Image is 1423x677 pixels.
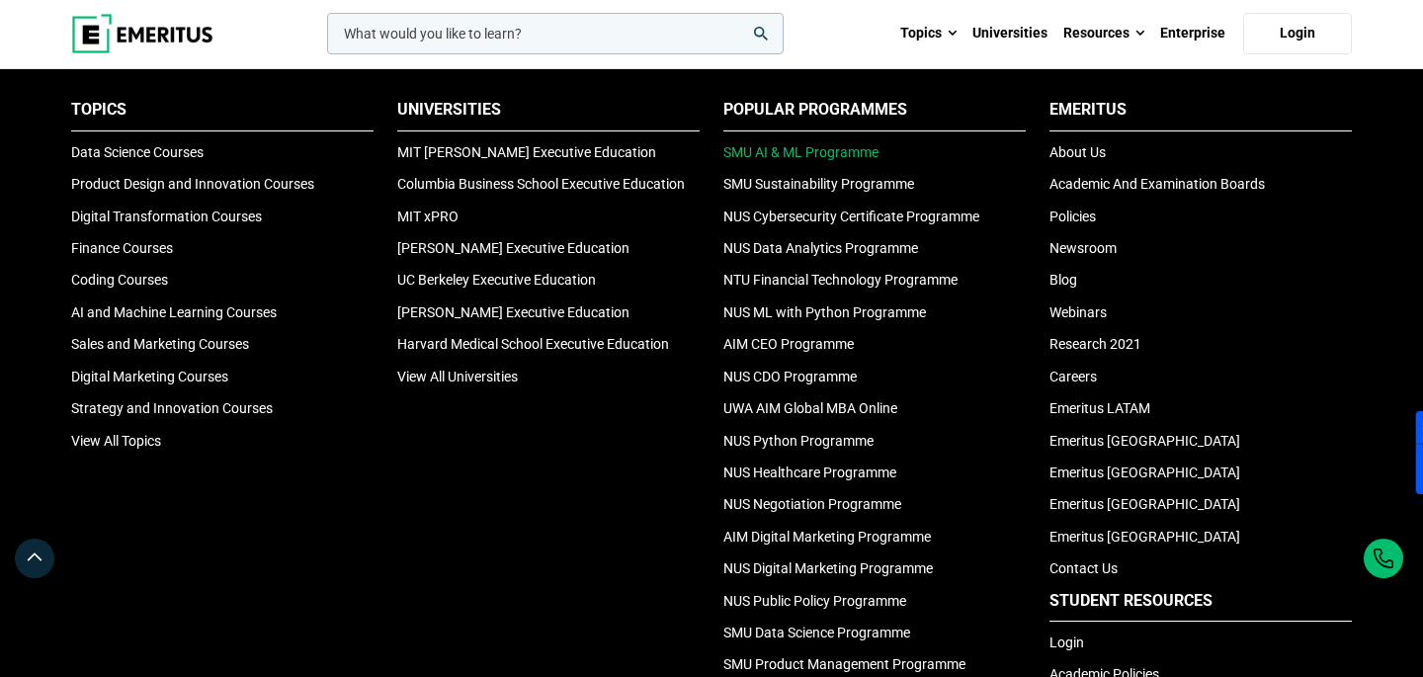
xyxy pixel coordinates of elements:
[723,560,933,576] a: NUS Digital Marketing Programme
[71,400,273,416] a: Strategy and Innovation Courses
[1049,176,1265,192] a: Academic And Examination Boards
[397,176,685,192] a: Columbia Business School Executive Education
[397,369,518,384] a: View All Universities
[71,272,168,288] a: Coding Courses
[71,209,262,224] a: Digital Transformation Courses
[1049,400,1150,416] a: Emeritus LATAM
[71,144,204,160] a: Data Science Courses
[723,144,879,160] a: SMU AI & ML Programme
[1049,496,1240,512] a: Emeritus [GEOGRAPHIC_DATA]
[397,209,459,224] a: MIT xPRO
[1049,433,1240,449] a: Emeritus [GEOGRAPHIC_DATA]
[1049,465,1240,480] a: Emeritus [GEOGRAPHIC_DATA]
[723,304,926,320] a: NUS ML with Python Programme
[1049,240,1117,256] a: Newsroom
[723,656,965,672] a: SMU Product Management Programme
[1049,336,1141,352] a: Research 2021
[723,593,906,609] a: NUS Public Policy Programme
[327,13,784,54] input: woocommerce-product-search-field-0
[723,496,901,512] a: NUS Negotiation Programme
[723,240,918,256] a: NUS Data Analytics Programme
[1049,635,1084,650] a: Login
[397,144,656,160] a: MIT [PERSON_NAME] Executive Education
[1049,560,1118,576] a: Contact Us
[397,304,629,320] a: [PERSON_NAME] Executive Education
[397,240,629,256] a: [PERSON_NAME] Executive Education
[397,272,596,288] a: UC Berkeley Executive Education
[1049,304,1107,320] a: Webinars
[723,272,958,288] a: NTU Financial Technology Programme
[71,304,277,320] a: AI and Machine Learning Courses
[723,529,931,545] a: AIM Digital Marketing Programme
[1049,369,1097,384] a: Careers
[723,176,914,192] a: SMU Sustainability Programme
[723,625,910,640] a: SMU Data Science Programme
[71,240,173,256] a: Finance Courses
[723,465,896,480] a: NUS Healthcare Programme
[723,336,854,352] a: AIM CEO Programme
[71,336,249,352] a: Sales and Marketing Courses
[397,336,669,352] a: Harvard Medical School Executive Education
[723,433,874,449] a: NUS Python Programme
[1049,144,1106,160] a: About Us
[723,209,979,224] a: NUS Cybersecurity Certificate Programme
[1049,272,1077,288] a: Blog
[71,369,228,384] a: Digital Marketing Courses
[1049,209,1096,224] a: Policies
[71,176,314,192] a: Product Design and Innovation Courses
[1243,13,1352,54] a: Login
[71,433,161,449] a: View All Topics
[723,369,857,384] a: NUS CDO Programme
[723,400,897,416] a: UWA AIM Global MBA Online
[1049,529,1240,545] a: Emeritus [GEOGRAPHIC_DATA]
